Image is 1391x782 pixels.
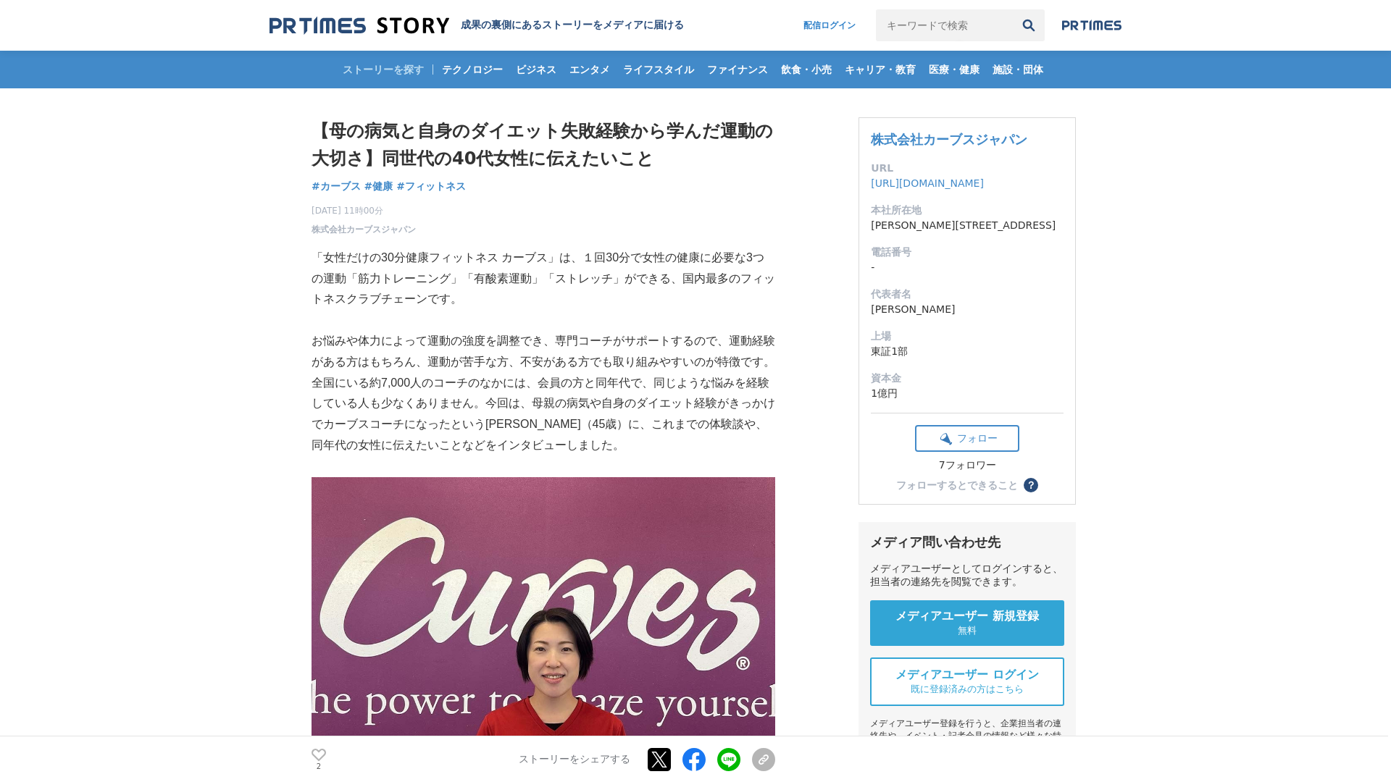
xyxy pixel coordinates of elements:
[839,51,922,88] a: キャリア・教育
[870,534,1064,551] div: メディア問い合わせ先
[312,179,361,194] a: #カーブス
[312,331,775,373] p: お悩みや体力によって運動の強度を調整でき、専門コーチがサポートするので、運動経験がある方はもちろん、運動が苦手な方、不安がある方でも取り組みやすいのが特徴です。
[896,480,1018,490] div: フォローするとできること
[911,683,1024,696] span: 既に登録済みの方はこちら
[871,287,1064,302] dt: 代表者名
[871,203,1064,218] dt: 本社所在地
[923,51,985,88] a: 医療・健康
[510,63,562,76] span: ビジネス
[871,260,1064,275] dd: -
[617,51,700,88] a: ライフスタイル
[270,16,449,35] img: 成果の裏側にあるストーリーをメディアに届ける
[870,563,1064,589] div: メディアユーザーとしてログインすると、担当者の連絡先を閲覧できます。
[461,19,684,32] h2: 成果の裏側にあるストーリーをメディアに届ける
[701,63,774,76] span: ファイナンス
[1024,478,1038,492] button: ？
[871,218,1064,233] dd: [PERSON_NAME][STREET_ADDRESS]
[871,386,1064,401] dd: 1億円
[987,63,1049,76] span: 施設・団体
[871,371,1064,386] dt: 資本金
[987,51,1049,88] a: 施設・団体
[870,600,1064,646] a: メディアユーザー 新規登録 無料
[871,132,1027,147] a: 株式会社カーブスジャパン
[1062,20,1121,31] img: prtimes
[839,63,922,76] span: キャリア・教育
[775,63,837,76] span: 飲食・小売
[312,248,775,310] p: 「女性だけの30分健康フィットネス カーブス」は、１回30分で女性の健康に必要な3つの運動「筋力トレーニング」「有酸素運動」「ストレッチ」ができる、国内最多のフィットネスクラブチェーンです。
[871,161,1064,176] dt: URL
[312,223,416,236] a: 株式会社カーブスジャパン
[312,180,361,193] span: #カーブス
[510,51,562,88] a: ビジネス
[789,9,870,41] a: 配信ログイン
[436,51,509,88] a: テクノロジー
[870,718,1064,779] div: メディアユーザー登録を行うと、企業担当者の連絡先や、イベント・記者会見の情報など様々な特記情報を閲覧できます。 ※内容はストーリー・プレスリリースにより異なります。
[1013,9,1045,41] button: 検索
[895,609,1039,624] span: メディアユーザー 新規登録
[701,51,774,88] a: ファイナンス
[871,177,984,189] a: [URL][DOMAIN_NAME]
[312,117,775,173] h1: 【母の病気と自身のダイエット失敗経験から学んだ運動の大切さ】同世代の40代女性に伝えたいこと
[564,51,616,88] a: エンタメ
[1026,480,1036,490] span: ？
[312,204,416,217] span: [DATE] 11時00分
[871,245,1064,260] dt: 電話番号
[396,179,466,194] a: #フィットネス
[876,9,1013,41] input: キーワードで検索
[396,180,466,193] span: #フィットネス
[519,753,630,766] p: ストーリーをシェアする
[436,63,509,76] span: テクノロジー
[775,51,837,88] a: 飲食・小売
[364,180,393,193] span: #健康
[871,302,1064,317] dd: [PERSON_NAME]
[617,63,700,76] span: ライフスタイル
[958,624,977,637] span: 無料
[364,179,393,194] a: #健康
[870,657,1064,706] a: メディアユーザー ログイン 既に登録済みの方はこちら
[270,16,684,35] a: 成果の裏側にあるストーリーをメディアに届ける 成果の裏側にあるストーリーをメディアに届ける
[895,668,1039,683] span: メディアユーザー ログイン
[923,63,985,76] span: 医療・健康
[564,63,616,76] span: エンタメ
[915,425,1019,452] button: フォロー
[871,344,1064,359] dd: 東証1部
[915,459,1019,472] div: 7フォロワー
[312,373,775,456] p: 全国にいる約7,000人のコーチのなかには、会員の方と同年代で、同じような悩みを経験している人も少なくありません。今回は、母親の病気や自身のダイエット経験がきっかけでカーブスコーチになったという...
[312,762,326,770] p: 2
[871,329,1064,344] dt: 上場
